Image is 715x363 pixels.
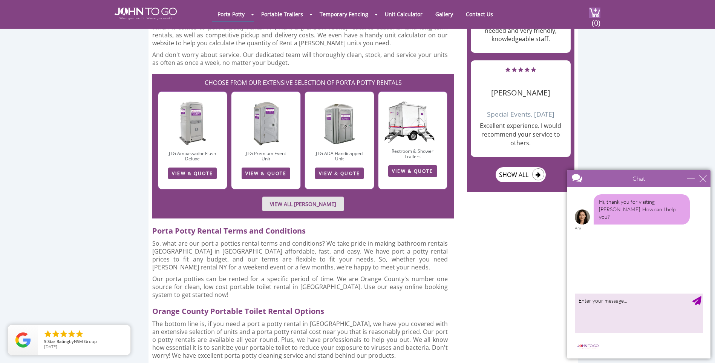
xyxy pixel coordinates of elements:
[59,329,68,338] li: 
[178,101,207,146] img: AFD-1.jpg.webp
[315,168,364,179] a: VIEW & QUOTE
[44,344,57,349] span: [DATE]
[44,338,46,344] span: 5
[212,7,250,22] a: Porta Potty
[430,7,459,22] a: Gallery
[51,329,60,338] li: 
[44,339,124,345] span: by
[15,332,31,348] img: Review Rating
[475,18,567,44] p: Very easy to get a POP when needed and very friendly, knowledgeable staff.
[169,150,216,162] a: JTG Ambassador Flush Deluxe
[589,8,600,18] img: cart a
[388,165,437,177] a: VIEW & QUOTE
[152,240,448,271] p: So, what are our port a potties rental terms and conditions? We take pride in making bathroom ren...
[316,150,363,162] a: JTG ADA Handicapped Unit
[262,197,344,211] a: VIEW ALL [PERSON_NAME]
[74,338,97,344] span: NSM Group
[152,23,448,47] p: When it comes to port a potty rental NY, Rent a [PERSON_NAME] features seasonal land long-term re...
[460,7,499,22] a: Contact Us
[378,88,447,144] img: JTG-2-Mini-1_cutout.png.webp
[475,77,567,97] h4: [PERSON_NAME]
[242,168,290,179] a: VIEW & QUOTE
[47,338,69,344] span: Star Rating
[246,150,286,162] a: JTG Premium Event Unit
[252,101,280,146] img: PEU.jpg.webp
[392,148,433,160] a: Restroom & Shower Trailers
[152,222,455,236] h2: Porta Potty Rental Terms and Conditions
[591,12,600,28] span: (0)
[156,74,451,88] h2: CHOOSE FROM OUR EXTENSIVE SELECTION OF PORTA POTTY RENTALS
[168,168,217,179] a: VIEW & QUOTE
[324,101,355,146] img: ADA-1-1.jpg.webp
[152,303,455,316] h2: Orange County Portable Toilet Rental Options
[379,7,428,22] a: Unit Calculator
[152,320,448,360] p: The bottom line is, if you need a port a potty rental in [GEOGRAPHIC_DATA], we have you covered w...
[67,329,76,338] li: 
[496,167,546,182] a: SHOW ALL
[475,122,567,148] p: Excellent experience. I would recommend your service to others.
[115,8,177,20] img: JOHN to go
[475,101,567,118] h6: Special Events, [DATE]
[43,329,52,338] li: 
[563,165,715,363] iframe: Live Chat Box
[256,7,309,22] a: Portable Trailers
[152,51,448,67] p: And don't worry about service. Our dedicated team will thoroughly clean, stock, and service your ...
[75,329,84,338] li: 
[314,7,374,22] a: Temporary Fencing
[152,275,448,299] p: Our porta potties can be rented for a specific period of time. We are Orange County's number one ...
